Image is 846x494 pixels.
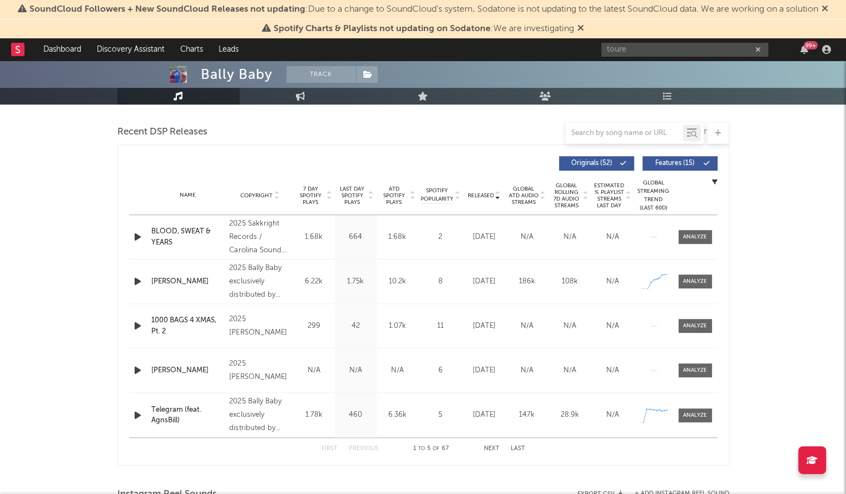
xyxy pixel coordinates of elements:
div: N/A [594,276,631,287]
div: N/A [508,321,546,332]
div: Global Streaming Trend (Last 60D) [637,179,670,212]
button: Features(15) [642,156,718,171]
div: 1.75k [338,276,374,287]
button: Next [484,446,499,452]
div: 664 [338,232,374,243]
span: Global Rolling 7D Audio Streams [551,182,582,209]
span: Originals ( 52 ) [566,160,617,167]
div: 1 5 67 [400,442,462,456]
button: Track [286,66,356,83]
span: Estimated % Playlist Streams Last Day [594,182,625,209]
span: to [418,446,425,451]
div: N/A [594,410,631,421]
span: Features ( 15 ) [650,160,701,167]
div: 1.68k [379,232,415,243]
span: Released [468,192,494,199]
span: Dismiss [822,5,828,14]
div: 11 [421,321,460,332]
a: Dashboard [36,38,89,61]
span: ATD Spotify Plays [379,186,409,206]
div: 1.68k [296,232,332,243]
input: Search for artists [601,43,768,57]
div: [DATE] [466,321,503,332]
div: 8 [421,276,460,287]
div: 1.07k [379,321,415,332]
div: 6.36k [379,410,415,421]
div: Name [151,191,224,199]
div: N/A [594,321,631,332]
div: [DATE] [466,232,503,243]
span: of [433,446,439,451]
span: Spotify Popularity [420,187,453,203]
span: 7 Day Spotify Plays [296,186,325,206]
span: Last Day Spotify Plays [338,186,367,206]
div: 2 [421,232,460,243]
div: N/A [551,321,588,332]
div: 42 [338,321,374,332]
div: 108k [551,276,588,287]
div: 147k [508,410,546,421]
div: N/A [296,365,332,376]
a: BLOOD, SWEAT & YEARS [151,226,224,248]
div: N/A [379,365,415,376]
div: [DATE] [466,276,503,287]
a: [PERSON_NAME] [151,365,224,376]
div: 2025 [PERSON_NAME] [229,357,290,384]
a: Leads [211,38,246,61]
button: Previous [349,446,378,452]
div: N/A [508,365,546,376]
a: Discovery Assistant [89,38,172,61]
div: N/A [594,232,631,243]
div: N/A [551,232,588,243]
span: : We are investigating [274,24,574,33]
span: Copyright [240,192,273,199]
a: [PERSON_NAME] [151,276,224,287]
div: 186k [508,276,546,287]
div: [DATE] [466,365,503,376]
div: 2025 Bally Baby exclusively distributed by Santa [PERSON_NAME] [229,395,290,435]
div: 2025 [PERSON_NAME] [229,313,290,340]
span: Dismiss [577,24,584,33]
button: First [321,446,338,452]
div: N/A [551,365,588,376]
a: Telegram (feat. AgnsBill) [151,405,224,426]
div: 2025 Bally Baby exclusively distributed by Santa [PERSON_NAME] [229,262,290,302]
div: 6.22k [296,276,332,287]
div: 299 [296,321,332,332]
span: : Due to a change to SoundCloud's system, Sodatone is not updating to the latest SoundCloud data.... [29,5,818,14]
button: Originals(52) [559,156,634,171]
span: SoundCloud Followers + New SoundCloud Releases not updating [29,5,305,14]
div: 28.9k [551,410,588,421]
a: Charts [172,38,211,61]
div: 5 [421,410,460,421]
span: Spotify Charts & Playlists not updating on Sodatone [274,24,491,33]
span: Global ATD Audio Streams [508,186,539,206]
div: 460 [338,410,374,421]
div: N/A [594,365,631,376]
div: [DATE] [466,410,503,421]
div: 1.78k [296,410,332,421]
div: N/A [338,365,374,376]
div: Bally Baby [201,66,273,83]
div: 6 [421,365,460,376]
div: 2025 Sakkright Records / Carolina Sound Records [229,217,290,257]
input: Search by song name or URL [566,129,683,138]
div: 99 + [804,41,818,49]
div: N/A [508,232,546,243]
div: 10.2k [379,276,415,287]
a: 1000 BAGS 4 XMAS, Pt. 2 [151,315,224,337]
button: Last [511,446,525,452]
button: 99+ [800,45,808,54]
